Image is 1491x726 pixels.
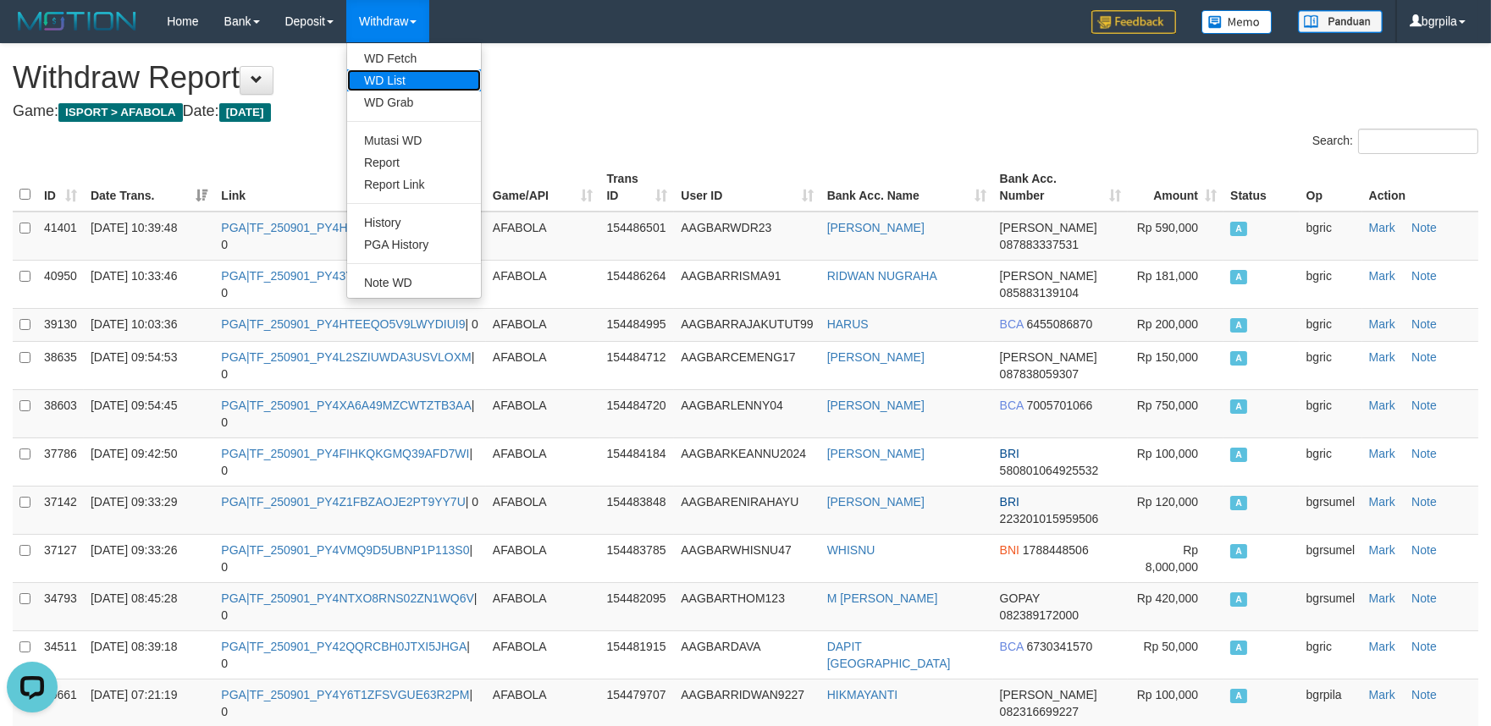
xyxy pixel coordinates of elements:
[13,8,141,34] img: MOTION_logo.png
[606,399,665,412] span: 154484720
[221,688,469,701] a: PGA|TF_250901_PY4Y6T1ZFSVGUE63R2PM
[1137,688,1198,701] span: Rp 100,000
[1000,367,1079,381] span: Copy 087838059307 to clipboard
[827,221,925,234] a: [PERSON_NAME]
[1000,350,1097,364] span: [PERSON_NAME]
[1369,688,1395,701] a: Mark
[681,495,798,509] span: AAGBARENIRAHAYU
[827,317,869,331] a: HARUS
[606,688,665,701] span: 154479707
[91,495,177,509] span: [DATE] 09:33:29
[1000,447,1019,460] span: BRI
[606,269,665,283] span: 154486264
[1362,163,1478,212] th: Action
[827,399,925,412] a: [PERSON_NAME]
[1023,543,1089,557] span: Copy 1788448506 to clipboard
[1411,317,1437,331] a: Note
[1411,543,1437,557] a: Note
[1091,10,1176,34] img: Feedback.jpg
[1000,399,1024,412] span: BCA
[37,582,84,630] td: 34793
[681,688,804,701] span: AAGBARRIDWAN9227
[1137,447,1198,460] span: Rp 100,000
[486,308,600,341] td: AFABOLA
[1300,437,1362,486] td: bgric
[91,317,177,331] span: [DATE] 10:03:36
[486,389,600,437] td: AFABOLA
[1369,447,1395,460] a: Mark
[827,591,938,605] a: M [PERSON_NAME]
[84,163,214,212] th: Date Trans.: activate to sort column ascending
[1230,318,1247,333] span: Accepted
[1137,399,1198,412] span: Rp 750,000
[1300,534,1362,582] td: bgrsumel
[37,341,84,389] td: 38635
[214,437,486,486] td: | 0
[37,437,84,486] td: 37786
[1358,129,1478,154] input: Search:
[486,163,600,212] th: Game/API: activate to sort column ascending
[1411,350,1437,364] a: Note
[1027,640,1093,653] span: Copy 6730341570 to clipboard
[486,341,600,389] td: AFABOLA
[1411,495,1437,509] a: Note
[347,234,481,256] a: PGA History
[1027,399,1093,412] span: Copy 7005701066 to clipboard
[1300,212,1362,261] td: bgric
[214,308,486,341] td: | 0
[58,103,183,122] span: ISPORT > AFABOLA
[1230,351,1247,366] span: Accepted
[1369,350,1395,364] a: Mark
[347,47,481,69] a: WD Fetch
[1369,495,1395,509] a: Mark
[1137,269,1198,283] span: Rp 181,000
[347,129,481,151] a: Mutasi WD
[1027,317,1093,331] span: Copy 6455086870 to clipboard
[1411,269,1437,283] a: Note
[1230,592,1247,607] span: Accepted
[91,640,177,653] span: [DATE] 08:39:18
[214,260,486,308] td: | 0
[827,350,925,364] a: [PERSON_NAME]
[1411,399,1437,412] a: Note
[1230,448,1247,462] span: Accepted
[214,341,486,389] td: | 0
[606,447,665,460] span: 154484184
[1201,10,1273,34] img: Button%20Memo.svg
[681,591,785,605] span: AAGBARTHOM123
[214,486,486,534] td: | 0
[1369,640,1395,653] a: Mark
[1298,10,1383,33] img: panduan.png
[1369,543,1395,557] a: Mark
[681,640,760,653] span: AAGBARDAVA
[1000,221,1097,234] span: [PERSON_NAME]
[91,269,177,283] span: [DATE] 10:33:46
[1411,221,1437,234] a: Note
[1230,641,1247,655] span: Accepted
[1300,308,1362,341] td: bgric
[37,308,84,341] td: 39130
[1137,495,1198,509] span: Rp 120,000
[214,630,486,679] td: | 0
[681,269,781,283] span: AAGBARRISMA91
[91,447,177,460] span: [DATE] 09:42:50
[1369,269,1395,283] a: Mark
[681,399,783,412] span: AAGBARLENNY04
[1000,688,1097,701] span: [PERSON_NAME]
[1000,317,1024,331] span: BCA
[347,151,481,173] a: Report
[486,212,600,261] td: AFABOLA
[486,582,600,630] td: AFABOLA
[1146,543,1198,574] span: Rp 8,000,000
[37,212,84,261] td: 41401
[674,163,820,212] th: User ID: activate to sort column ascending
[606,317,665,331] span: 154484995
[37,389,84,437] td: 38603
[606,350,665,364] span: 154484712
[37,534,84,582] td: 37127
[1137,350,1198,364] span: Rp 150,000
[221,269,470,283] a: PGA|TF_250901_PY43YPNP4MMXGC09TAT3
[214,389,486,437] td: | 0
[1312,129,1478,154] label: Search:
[1300,582,1362,630] td: bgrsumel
